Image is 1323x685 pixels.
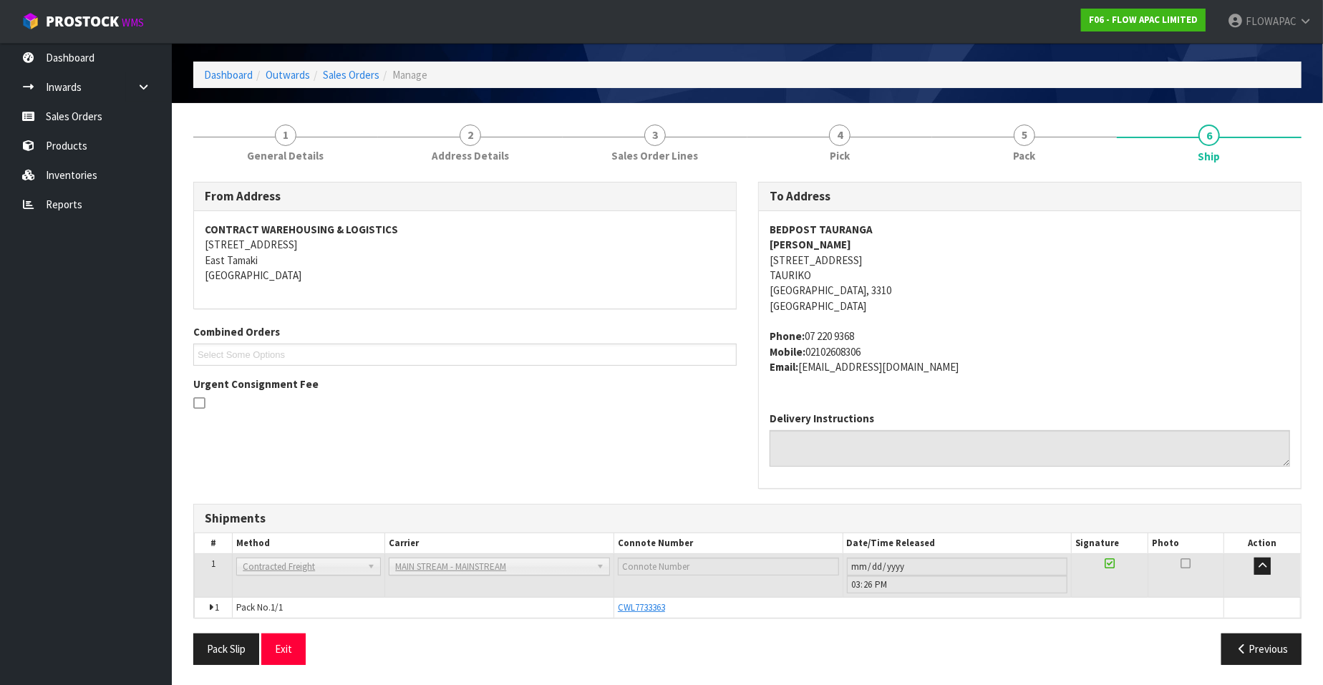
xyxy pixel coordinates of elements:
strong: CONTRACT WAREHOUSING & LOGISTICS [205,223,398,236]
span: 1 [275,125,296,146]
span: General Details [248,148,324,163]
label: Combined Orders [193,324,280,339]
a: Outwards [266,68,310,82]
strong: BEDPOST TAURANGA [770,223,873,236]
span: 3 [644,125,666,146]
span: FLOWAPAC [1246,14,1297,28]
h3: From Address [205,190,725,203]
button: Exit [261,633,306,664]
button: Pack Slip [193,633,259,664]
th: # [195,533,233,554]
span: 5 [1014,125,1035,146]
a: Dashboard [204,68,253,82]
span: Contracted Freight [243,558,362,575]
address: [STREET_ADDRESS] East Tamaki [GEOGRAPHIC_DATA] [205,222,725,283]
small: WMS [122,16,144,29]
span: ProStock [46,12,119,31]
th: Carrier [385,533,614,554]
strong: mobile [770,345,805,359]
label: Delivery Instructions [770,411,874,426]
span: Pack [1014,148,1036,163]
span: 1 [211,558,215,570]
span: Address Details [432,148,509,163]
span: 2 [460,125,481,146]
strong: F06 - FLOW APAC LIMITED [1089,14,1198,26]
address: [STREET_ADDRESS] TAURIKO [GEOGRAPHIC_DATA], 3310 [GEOGRAPHIC_DATA] [770,222,1290,314]
h3: To Address [770,190,1290,203]
span: Ship [1198,149,1221,164]
span: Ship [193,171,1302,676]
input: Connote Number [618,558,839,575]
span: Sales Order Lines [612,148,699,163]
a: Sales Orders [323,68,379,82]
strong: phone [770,329,805,343]
h3: Shipments [205,512,1290,525]
th: Connote Number [614,533,843,554]
th: Date/Time Released [843,533,1072,554]
label: Urgent Consignment Fee [193,376,319,392]
strong: email [770,360,798,374]
td: Pack No. [233,598,614,618]
span: Pick [830,148,850,163]
span: Manage [392,68,427,82]
th: Signature [1072,533,1148,554]
span: 6 [1198,125,1220,146]
strong: [PERSON_NAME] [770,238,851,251]
button: Previous [1221,633,1302,664]
th: Action [1224,533,1301,554]
span: MAIN STREAM - MAINSTREAM [395,558,591,575]
th: Photo [1148,533,1224,554]
span: 4 [829,125,850,146]
address: 07 220 9368 02102608306 [EMAIL_ADDRESS][DOMAIN_NAME] [770,329,1290,374]
th: Method [233,533,385,554]
span: 1 [215,601,219,613]
span: 1/1 [271,601,283,613]
img: cube-alt.png [21,12,39,30]
span: CWL7733363 [618,601,665,613]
